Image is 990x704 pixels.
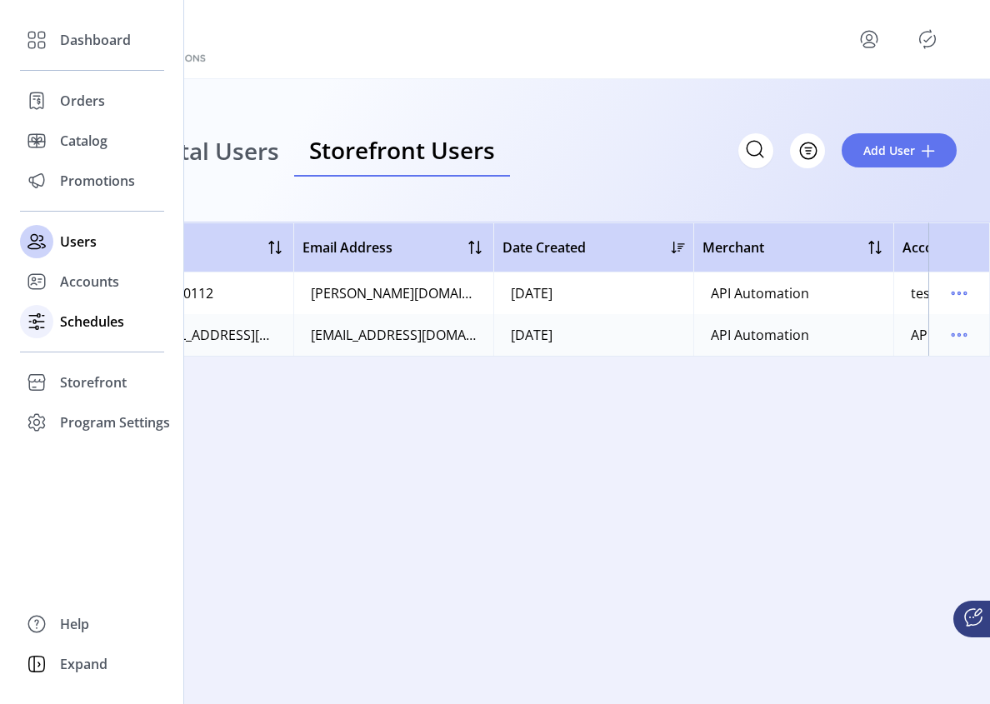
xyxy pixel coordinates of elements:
[502,237,586,257] span: Date Created
[60,30,131,50] span: Dashboard
[309,138,495,162] span: Storefront Users
[842,133,957,167] button: Add User
[60,232,97,252] span: Users
[60,171,135,191] span: Promotions
[946,322,972,348] button: menu
[711,283,809,303] div: API Automation
[946,280,972,307] button: menu
[60,372,127,392] span: Storefront
[790,133,825,168] button: Filter Button
[60,614,89,634] span: Help
[856,26,882,52] button: menu
[738,133,773,168] input: Search
[914,26,941,52] button: Publisher Panel
[144,325,277,345] div: [EMAIL_ADDRESS][DOMAIN_NAME]
[60,91,105,111] span: Orders
[60,272,119,292] span: Accounts
[311,325,477,345] div: [EMAIL_ADDRESS][DOMAIN_NAME]
[60,654,107,674] span: Expand
[702,237,764,257] span: Merchant
[294,125,510,177] a: Storefront Users
[493,314,693,356] td: [DATE]
[60,131,107,151] span: Catalog
[711,325,809,345] div: API Automation
[902,237,955,257] span: Account
[311,283,477,303] div: [PERSON_NAME][DOMAIN_NAME][EMAIL_ADDRESS][DOMAIN_NAME]
[302,237,392,257] span: Email Address
[142,139,279,162] span: Portal Users
[60,312,124,332] span: Schedules
[493,272,693,314] td: [DATE]
[863,142,915,159] span: Add User
[60,412,170,432] span: Program Settings
[127,125,294,177] a: Portal Users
